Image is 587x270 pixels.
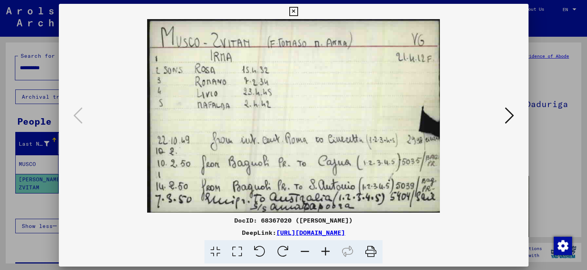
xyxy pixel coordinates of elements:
a: [URL][DOMAIN_NAME] [276,229,345,236]
img: Change consent [554,237,572,255]
img: 001.jpg [85,19,503,213]
div: Change consent [553,236,572,255]
div: DocID: 68367020 ([PERSON_NAME]) [59,216,529,225]
div: DeepLink: [59,228,529,237]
